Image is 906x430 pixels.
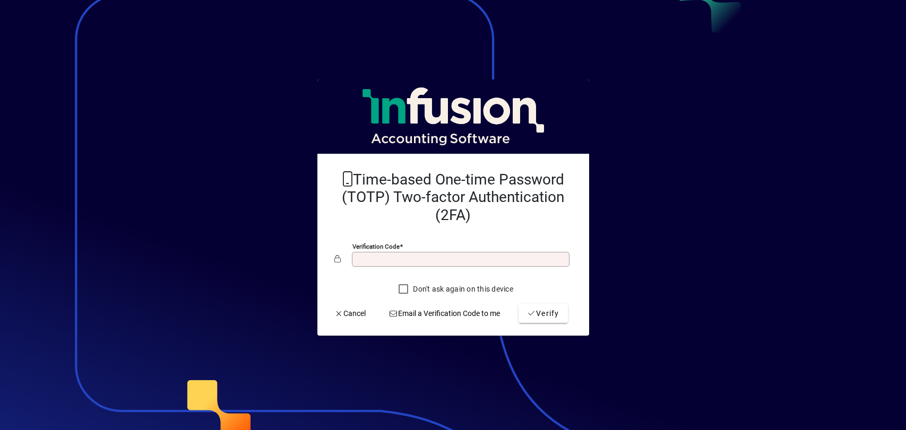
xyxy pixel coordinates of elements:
[527,308,559,319] span: Verify
[352,243,400,250] mat-label: Verification code
[411,284,513,294] label: Don't ask again on this device
[334,171,572,224] h2: Time-based One-time Password (TOTP) Two-factor Authentication (2FA)
[334,308,366,319] span: Cancel
[330,304,370,323] button: Cancel
[384,304,504,323] button: Email a Verification Code to me
[519,304,568,323] button: Verify
[389,308,500,319] span: Email a Verification Code to me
